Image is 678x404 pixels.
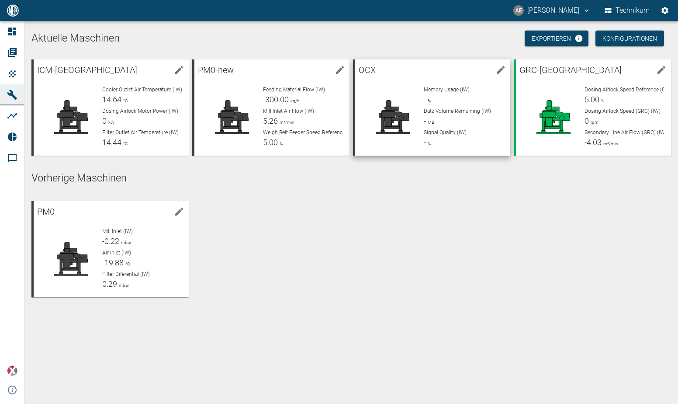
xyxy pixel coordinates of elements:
span: % [278,141,283,146]
span: °C [121,98,128,103]
div: AE [513,5,524,16]
button: Technikum [603,3,652,18]
span: % [426,98,431,103]
span: 5.26 [263,116,278,125]
button: edit machine [170,61,188,79]
span: 0 [102,116,107,125]
span: Cooler Outlet Air Temperature (IW) [102,87,182,93]
img: Xplore Logo [7,366,17,376]
span: -4.03 [585,138,602,147]
button: Konfigurationen [595,31,664,47]
span: % [599,98,604,103]
a: OCXedit machineMemory Usage (IW)-%Data Volume Remaining (IW)-MBSignal Quality (IW)-% [353,59,510,156]
span: - [424,116,426,125]
span: PM0 [37,206,55,217]
span: GRC-[GEOGRAPHIC_DATA] [519,65,622,75]
span: % [426,141,431,146]
span: OCX [359,65,376,75]
span: Feeding Material Flow (IW) [263,87,325,93]
span: -300.00 [263,95,289,104]
a: PM0edit machineMill Inlet (IW)-0.22mbarAir Inlet (IW)-19.88°CFilter Diferential (IW)0.29mbar [31,201,189,297]
span: Dosing Airlock Speed (GRC) (IW) [585,108,661,114]
span: m³/min [278,120,294,125]
span: kg/h [289,98,299,103]
span: Air Inlet (IW) [102,250,131,256]
img: logo [6,4,20,16]
h5: Vorherige Maschinen [31,171,671,185]
span: Weigh Belt Feeder Speed Reference (IW) [263,129,356,136]
span: Mill Inlet Air Flow (IW) [263,108,314,114]
span: Signal Quality (IW) [424,129,467,136]
span: Data Volume Remaining (IW) [424,108,491,114]
span: 14.64 [102,95,121,104]
span: Secondary Line Air Flow (GRC) (IW) [585,129,667,136]
button: alexander.effertz@neuman-esser.com [512,3,592,18]
span: Filter Diferential (IW) [102,271,150,277]
span: ICM-[GEOGRAPHIC_DATA] [37,65,137,75]
a: PM0-newedit machineFeeding Material Flow (IW)-300.00kg/hMill Inlet Air Flow (IW)5.26m³/minWeigh B... [192,59,349,156]
span: -0.22 [102,237,119,246]
span: -19.88 [102,258,124,267]
span: - [424,138,426,147]
span: kW [107,120,114,125]
a: GRC-[GEOGRAPHIC_DATA]edit machineDosing Airlock Speed Reference (GRC) (IW)5.00%Dosing Airlock Spe... [514,59,671,156]
span: m³/min [602,141,618,146]
span: 5.00 [263,138,278,147]
svg: Jetzt mit HF Export [574,34,583,43]
span: mbar [119,240,131,245]
span: - [424,95,426,104]
span: 0 [585,116,589,125]
span: Dosing Airlock Motor Power (IW) [102,108,178,114]
span: °C [124,261,130,266]
span: Filter Outlet Air Temperature (IW) [102,129,179,136]
button: Einstellungen [657,3,673,18]
span: 14.44 [102,138,121,147]
span: Memory Usage (IW) [424,87,470,93]
button: edit machine [331,61,349,79]
a: Exportieren [525,31,588,47]
span: mbar [117,283,129,288]
span: 5.00 [585,95,599,104]
span: MB [426,120,434,125]
button: edit machine [170,203,188,220]
span: PM0-new [198,65,234,75]
button: edit machine [653,61,670,79]
span: Mill Inlet (IW) [102,228,133,234]
span: °C [121,141,128,146]
h1: Aktuelle Maschinen [31,31,671,45]
a: ICM-[GEOGRAPHIC_DATA]edit machineCooler Outlet Air Temperature (IW)14.64°CDosing Airlock Motor Po... [31,59,189,156]
span: 0.29 [102,279,117,289]
button: edit machine [492,61,509,79]
span: rpm [589,120,598,125]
